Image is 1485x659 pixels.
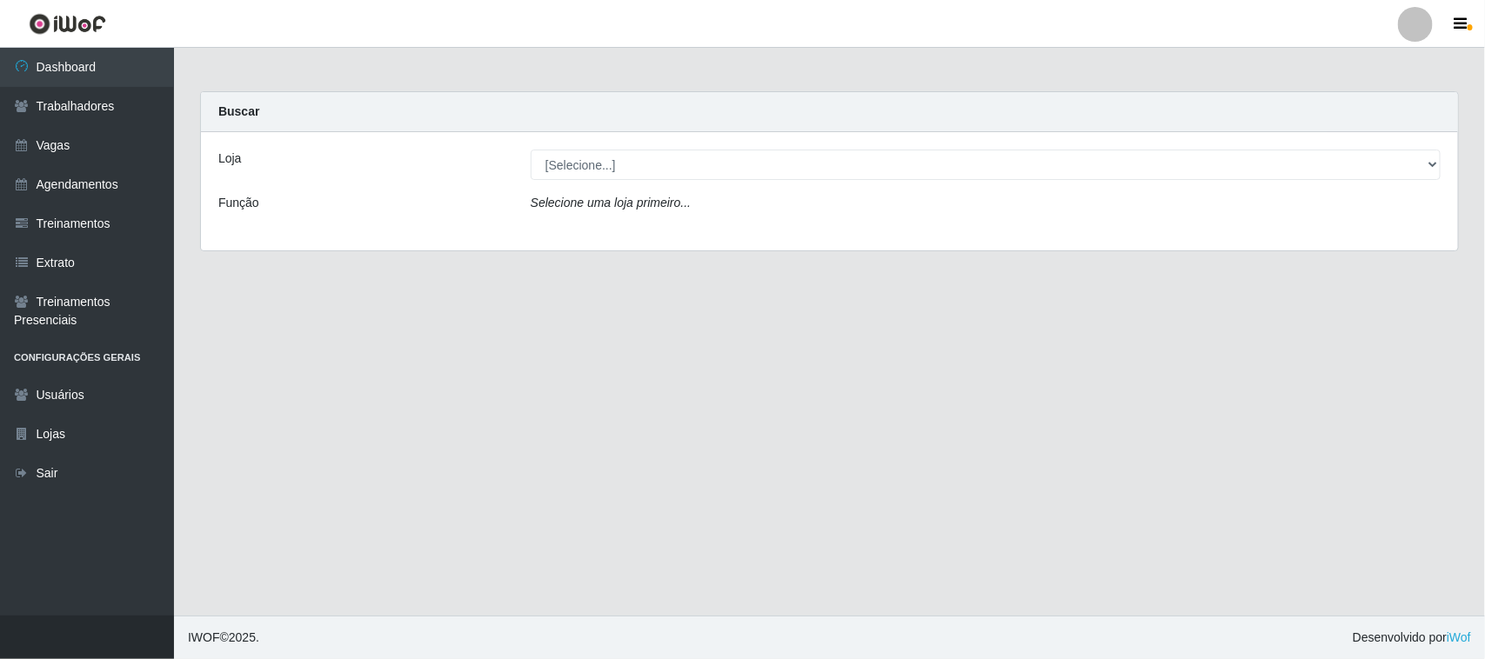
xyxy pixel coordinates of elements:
img: CoreUI Logo [29,13,106,35]
i: Selecione uma loja primeiro... [531,196,691,210]
label: Loja [218,150,241,168]
span: © 2025 . [188,629,259,647]
a: iWof [1447,630,1471,644]
strong: Buscar [218,104,259,118]
span: IWOF [188,630,220,644]
span: Desenvolvido por [1353,629,1471,647]
label: Função [218,194,259,212]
